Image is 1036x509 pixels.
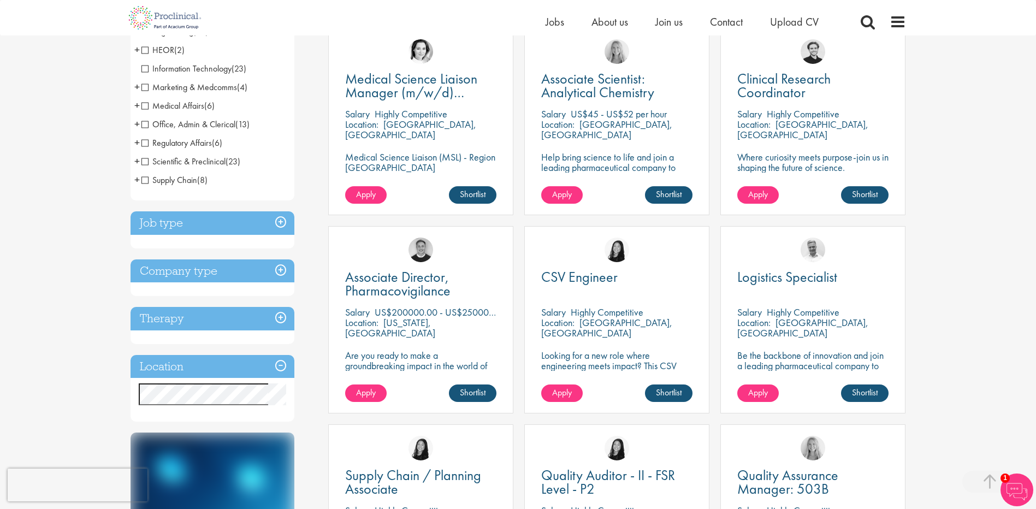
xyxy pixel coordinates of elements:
a: Contact [710,15,743,29]
span: Associate Scientist: Analytical Chemistry [541,69,654,102]
span: Logistics Specialist [737,268,837,286]
a: Quality Auditor - II - FSR Level - P2 [541,469,692,496]
span: (6) [204,100,215,111]
span: Supply Chain [141,174,197,186]
h3: Company type [131,259,294,283]
a: Shortlist [645,186,692,204]
a: Apply [737,384,779,402]
span: Apply [552,188,572,200]
a: Jobs [546,15,564,29]
p: [GEOGRAPHIC_DATA], [GEOGRAPHIC_DATA] [541,118,672,141]
a: Clinical Research Coordinator [737,72,889,99]
p: Where curiosity meets purpose-join us in shaping the future of science. [737,152,889,173]
img: Shannon Briggs [801,436,825,460]
span: (6) [212,137,222,149]
p: [GEOGRAPHIC_DATA], [GEOGRAPHIC_DATA] [737,316,868,339]
span: Regulatory Affairs [141,137,222,149]
span: Location: [345,118,378,131]
span: Marketing & Medcomms [141,81,237,93]
span: Upload CV [770,15,819,29]
img: Shannon Briggs [605,39,629,64]
a: Join us [655,15,683,29]
img: Greta Prestel [409,39,433,64]
p: [US_STATE], [GEOGRAPHIC_DATA] [345,316,435,339]
a: Apply [541,186,583,204]
p: Medical Science Liaison (MSL) - Region [GEOGRAPHIC_DATA] [345,152,496,173]
span: Apply [552,387,572,398]
span: Associate Director, Pharmacovigilance [345,268,451,300]
a: Shortlist [841,186,889,204]
span: Location: [541,316,575,329]
span: Office, Admin & Clerical [141,119,235,130]
a: Apply [345,384,387,402]
img: Numhom Sudsok [605,436,629,460]
a: Shortlist [841,384,889,402]
img: Numhom Sudsok [409,436,433,460]
span: Quality Assurance Manager: 503B [737,466,838,498]
span: + [134,97,140,114]
p: Highly Competitive [767,108,839,120]
p: [GEOGRAPHIC_DATA], [GEOGRAPHIC_DATA] [541,316,672,339]
span: Office, Admin & Clerical [141,119,250,130]
span: Quality Auditor - II - FSR Level - P2 [541,466,675,498]
a: Shortlist [449,384,496,402]
a: About us [591,15,628,29]
p: Highly Competitive [571,306,643,318]
a: Quality Assurance Manager: 503B [737,469,889,496]
a: Supply Chain / Planning Associate [345,469,496,496]
span: (2) [174,44,185,56]
div: Job type [131,211,294,235]
span: Information Technology [141,63,246,74]
span: Apply [356,387,376,398]
p: Looking for a new role where engineering meets impact? This CSV Engineer role is calling your name! [541,350,692,381]
span: Clinical Research Coordinator [737,69,831,102]
span: Salary [737,306,762,318]
span: Supply Chain / Planning Associate [345,466,481,498]
span: Location: [737,118,771,131]
span: (8) [197,174,208,186]
div: Therapy [131,307,294,330]
a: Logistics Specialist [737,270,889,284]
img: Nico Kohlwes [801,39,825,64]
a: Shortlist [645,384,692,402]
img: Joshua Bye [801,238,825,262]
span: Location: [541,118,575,131]
a: CSV Engineer [541,270,692,284]
a: Associate Director, Pharmacovigilance [345,270,496,298]
span: Salary [737,108,762,120]
span: Salary [541,108,566,120]
span: (4) [237,81,247,93]
a: Bo Forsen [409,238,433,262]
a: Shortlist [449,186,496,204]
span: CSV Engineer [541,268,618,286]
span: Location: [345,316,378,329]
p: [GEOGRAPHIC_DATA], [GEOGRAPHIC_DATA] [737,118,868,141]
span: Salary [345,108,370,120]
a: Medical Science Liaison Manager (m/w/d) Nephrologie [345,72,496,99]
iframe: reCAPTCHA [8,469,147,501]
p: Highly Competitive [375,108,447,120]
span: Medical Affairs [141,100,215,111]
p: [GEOGRAPHIC_DATA], [GEOGRAPHIC_DATA] [345,118,476,141]
span: Scientific & Preclinical [141,156,226,167]
a: Apply [541,384,583,402]
span: (23) [226,156,240,167]
p: US$45 - US$52 per hour [571,108,667,120]
span: Apply [748,387,768,398]
a: Apply [345,186,387,204]
p: Highly Competitive [767,306,839,318]
span: Medical Affairs [141,100,204,111]
p: Be the backbone of innovation and join a leading pharmaceutical company to help keep life-changin... [737,350,889,392]
span: + [134,116,140,132]
a: Associate Scientist: Analytical Chemistry [541,72,692,99]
